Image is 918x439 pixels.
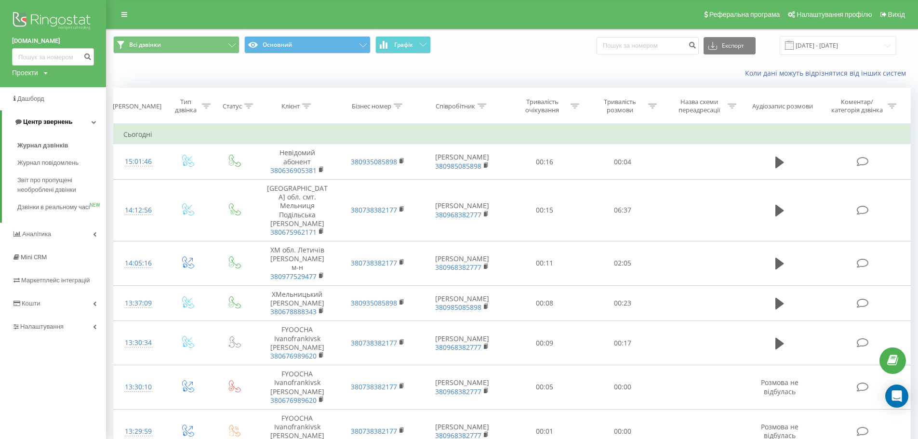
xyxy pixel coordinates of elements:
[797,11,872,18] span: Налаштування профілю
[506,179,583,241] td: 00:15
[418,179,506,241] td: [PERSON_NAME]
[351,157,397,166] a: 380935085898
[704,37,756,54] button: Експорт
[506,365,583,410] td: 00:05
[2,110,106,133] a: Центр звернень
[435,161,481,171] a: 380985085898
[223,102,242,110] div: Статус
[351,258,397,267] a: 380738382177
[506,144,583,180] td: 00:16
[674,98,725,114] div: Назва схеми переадресації
[113,36,239,53] button: Всі дзвінки
[22,230,51,238] span: Аналiтика
[584,241,661,286] td: 02:05
[435,303,481,312] a: 380985085898
[257,241,338,286] td: ХМ обл. Летичів [PERSON_NAME] м-н
[17,154,106,172] a: Журнал повідомлень
[129,41,161,49] span: Всі дзвінки
[761,378,798,396] span: Розмова не відбулась
[418,285,506,321] td: [PERSON_NAME]
[436,102,475,110] div: Співробітник
[351,426,397,436] a: 380738382177
[270,307,317,316] a: 380678888343
[584,144,661,180] td: 00:04
[270,166,317,175] a: 380636905381
[20,323,64,330] span: Налаштування
[597,37,699,54] input: Пошук за номером
[418,241,506,286] td: [PERSON_NAME]
[113,102,161,110] div: [PERSON_NAME]
[257,179,338,241] td: [GEOGRAPHIC_DATA] обл. смт. Мельниця Подільська [PERSON_NAME]
[351,205,397,214] a: 380738382177
[351,298,397,307] a: 380935085898
[270,396,317,405] a: 380676989620
[584,321,661,365] td: 00:17
[123,378,154,397] div: 13:30:10
[506,241,583,286] td: 00:11
[745,68,911,78] a: Коли дані можуть відрізнятися вiд інших систем
[418,365,506,410] td: [PERSON_NAME]
[506,321,583,365] td: 00:09
[123,254,154,273] div: 14:05:16
[435,387,481,396] a: 380968382777
[17,137,106,154] a: Журнал дзвінків
[257,285,338,321] td: ХМельницький [PERSON_NAME]
[114,125,911,144] td: Сьогодні
[506,285,583,321] td: 00:08
[244,36,371,53] button: Основний
[270,272,317,281] a: 380977529477
[435,343,481,352] a: 380968382777
[594,98,646,114] div: Тривалість розмови
[172,98,200,114] div: Тип дзвінка
[17,158,79,168] span: Журнал повідомлень
[270,227,317,237] a: 380675962171
[584,179,661,241] td: 06:37
[435,210,481,219] a: 380968382777
[17,172,106,199] a: Звіт про пропущені необроблені дзвінки
[584,285,661,321] td: 00:23
[17,95,44,102] span: Дашборд
[281,102,300,110] div: Клієнт
[584,365,661,410] td: 00:00
[709,11,780,18] span: Реферальна програма
[435,263,481,272] a: 380968382777
[17,199,106,216] a: Дзвінки в реальному часіNEW
[418,321,506,365] td: [PERSON_NAME]
[885,385,908,408] div: Open Intercom Messenger
[517,98,568,114] div: Тривалість очікування
[12,10,94,34] img: Ringostat logo
[12,36,94,46] a: [DOMAIN_NAME]
[351,338,397,347] a: 380738382177
[352,102,391,110] div: Бізнес номер
[394,41,413,48] span: Графік
[888,11,905,18] span: Вихід
[375,36,431,53] button: Графік
[22,300,40,307] span: Кошти
[351,382,397,391] a: 380738382177
[21,253,47,261] span: Mini CRM
[17,141,68,150] span: Журнал дзвінків
[829,98,885,114] div: Коментар/категорія дзвінка
[752,102,813,110] div: Аудіозапис розмови
[123,201,154,220] div: 14:12:56
[123,152,154,171] div: 15:01:46
[12,68,38,78] div: Проекти
[257,321,338,365] td: FYOOCHA Ivanofrankivsk [PERSON_NAME]
[418,144,506,180] td: [PERSON_NAME]
[123,294,154,313] div: 13:37:09
[257,365,338,410] td: FYOOCHA Ivanofrankivsk [PERSON_NAME]
[17,202,90,212] span: Дзвінки в реальному часі
[270,351,317,360] a: 380676989620
[12,48,94,66] input: Пошук за номером
[21,277,90,284] span: Маркетплейс інтеграцій
[257,144,338,180] td: Невідомий абонент
[23,118,72,125] span: Центр звернень
[123,333,154,352] div: 13:30:34
[17,175,101,195] span: Звіт про пропущені необроблені дзвінки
